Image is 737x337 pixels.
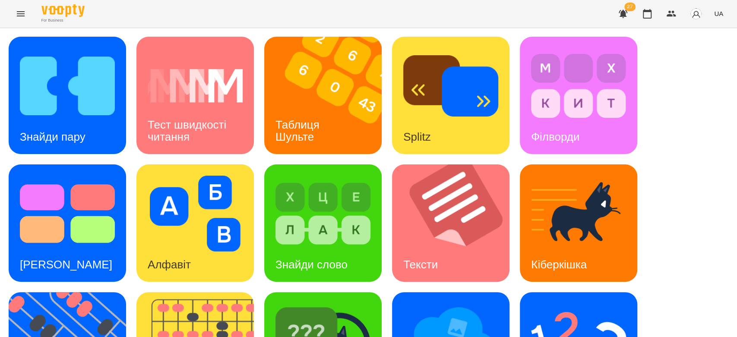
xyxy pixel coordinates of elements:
img: Voopty Logo [41,4,85,17]
a: АлфавітАлфавіт [136,164,254,282]
a: ТекстиТексти [392,164,509,282]
span: 27 [624,3,636,11]
button: Menu [10,3,31,24]
button: UA [711,6,727,22]
a: КіберкішкаКіберкішка [520,164,637,282]
h3: Тест швидкості читання [148,118,229,143]
img: Тексти [392,164,520,282]
h3: Таблиця Шульте [275,118,323,143]
span: UA [714,9,723,18]
img: Таблиця Шульте [264,37,392,154]
img: avatar_s.png [690,8,702,20]
h3: Тексти [403,258,438,271]
a: SplitzSplitz [392,37,509,154]
h3: Splitz [403,130,431,143]
h3: Знайди слово [275,258,348,271]
a: Знайди паруЗнайди пару [9,37,126,154]
h3: [PERSON_NAME] [20,258,112,271]
img: Знайди пару [20,48,115,124]
img: Знайди слово [275,176,370,252]
a: Знайди словоЗнайди слово [264,164,382,282]
a: Тест Струпа[PERSON_NAME] [9,164,126,282]
img: Алфавіт [148,176,243,252]
h3: Алфавіт [148,258,191,271]
a: Тест швидкості читанняТест швидкості читання [136,37,254,154]
img: Філворди [531,48,626,124]
h3: Знайди пару [20,130,85,143]
img: Кіберкішка [531,176,626,252]
h3: Філворди [531,130,579,143]
img: Тест Струпа [20,176,115,252]
h3: Кіберкішка [531,258,587,271]
img: Тест швидкості читання [148,48,243,124]
span: For Business [41,18,85,23]
a: ФілвордиФілворди [520,37,637,154]
a: Таблиця ШультеТаблиця Шульте [264,37,382,154]
img: Splitz [403,48,498,124]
